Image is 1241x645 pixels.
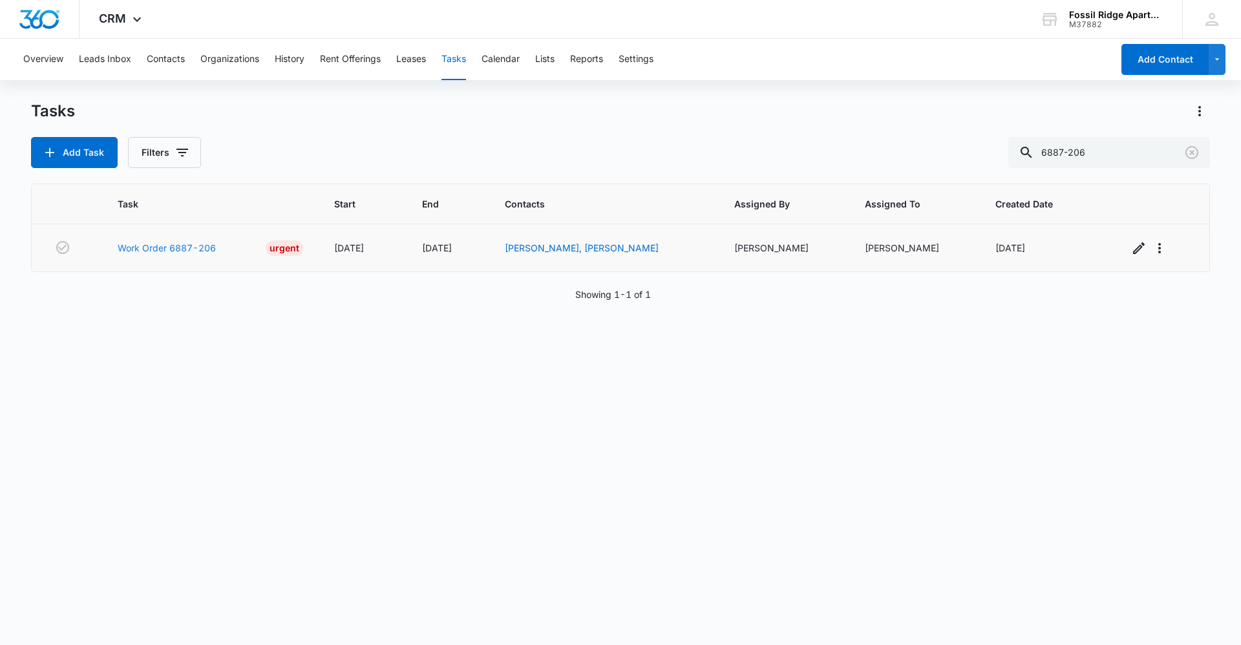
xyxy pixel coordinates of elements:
span: Task [118,197,284,211]
button: Contacts [147,39,185,80]
input: Search Tasks [1008,137,1210,168]
button: Calendar [482,39,520,80]
div: [PERSON_NAME] [734,241,834,255]
div: account id [1069,20,1163,29]
a: [PERSON_NAME], [PERSON_NAME] [505,242,659,253]
span: Contacts [505,197,684,211]
button: Reports [570,39,603,80]
button: Leads Inbox [79,39,131,80]
button: Add Task [31,137,118,168]
button: Filters [128,137,201,168]
button: Actions [1189,101,1210,122]
a: Work Order 6887-206 [118,241,216,255]
button: Leases [396,39,426,80]
div: Urgent [266,240,303,256]
div: account name [1069,10,1163,20]
span: [DATE] [334,242,364,253]
span: Assigned By [734,197,815,211]
button: Settings [619,39,653,80]
p: Showing 1-1 of 1 [575,288,651,301]
span: [DATE] [995,242,1025,253]
span: Start [334,197,372,211]
span: End [422,197,455,211]
h1: Tasks [31,101,75,121]
button: Clear [1182,142,1202,163]
span: CRM [99,12,126,25]
button: Overview [23,39,63,80]
span: [DATE] [422,242,452,253]
button: Organizations [200,39,259,80]
span: Created Date [995,197,1079,211]
button: History [275,39,304,80]
span: Assigned To [865,197,946,211]
button: Add Contact [1121,44,1209,75]
div: [PERSON_NAME] [865,241,964,255]
button: Lists [535,39,555,80]
button: Rent Offerings [320,39,381,80]
button: Tasks [441,39,466,80]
